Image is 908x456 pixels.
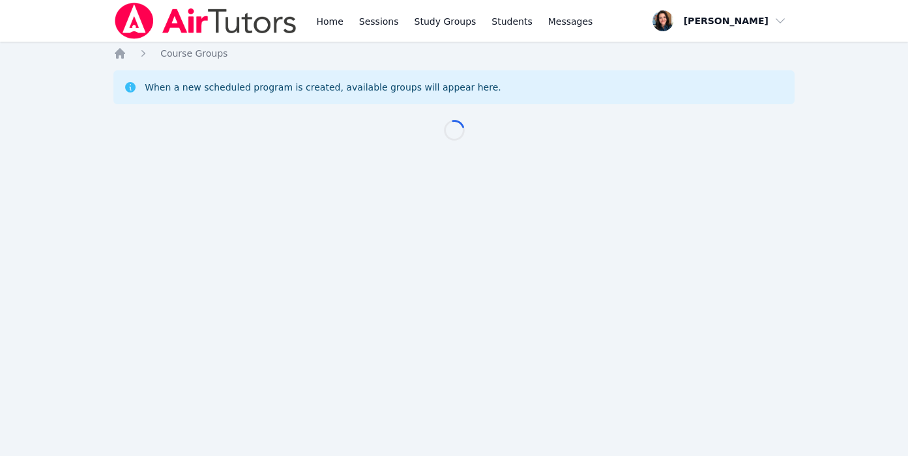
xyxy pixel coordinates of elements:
img: Air Tutors [113,3,298,39]
a: Course Groups [160,47,227,60]
nav: Breadcrumb [113,47,795,60]
span: Messages [548,15,593,28]
div: When a new scheduled program is created, available groups will appear here. [145,81,501,94]
span: Course Groups [160,48,227,59]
